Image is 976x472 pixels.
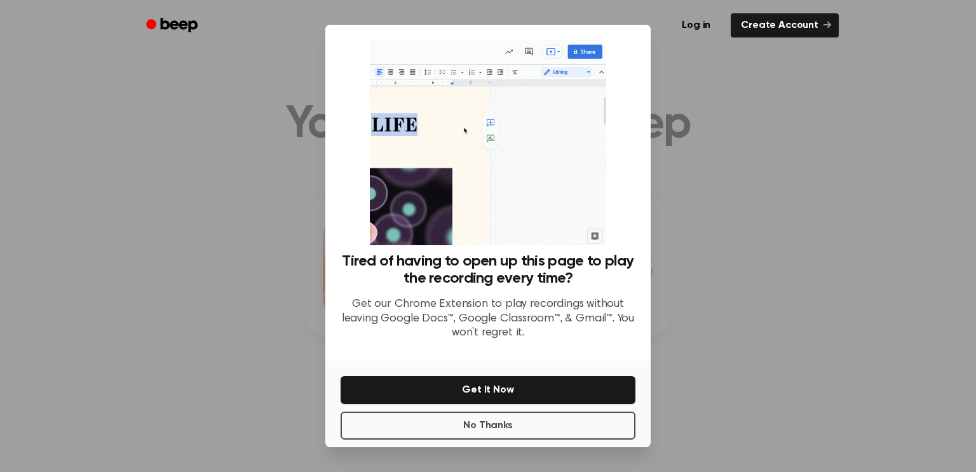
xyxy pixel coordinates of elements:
[669,11,723,40] a: Log in
[341,376,635,404] button: Get It Now
[370,40,606,245] img: Beep extension in action
[341,412,635,440] button: No Thanks
[731,13,839,37] a: Create Account
[341,297,635,341] p: Get our Chrome Extension to play recordings without leaving Google Docs™, Google Classroom™, & Gm...
[137,13,209,38] a: Beep
[341,253,635,287] h3: Tired of having to open up this page to play the recording every time?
